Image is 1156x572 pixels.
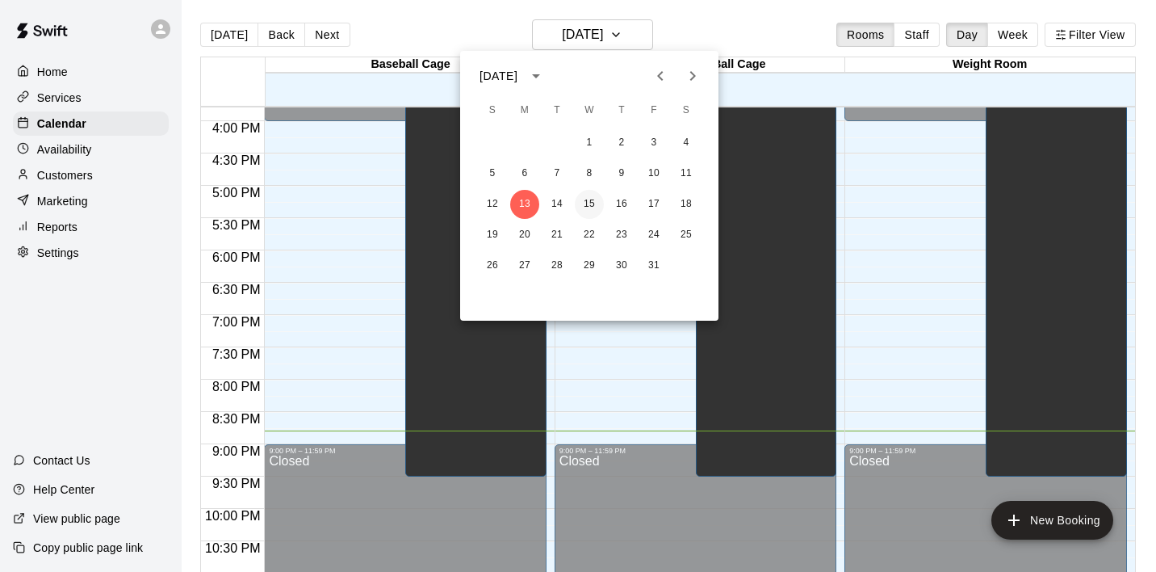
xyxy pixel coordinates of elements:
[672,95,701,127] span: Saturday
[478,95,507,127] span: Sunday
[542,159,572,188] button: 7
[607,221,636,250] button: 23
[644,60,676,92] button: Previous month
[478,221,507,250] button: 19
[639,95,668,127] span: Friday
[672,190,701,219] button: 18
[607,95,636,127] span: Thursday
[672,159,701,188] button: 11
[639,251,668,280] button: 31
[478,190,507,219] button: 12
[542,221,572,250] button: 21
[672,221,701,250] button: 25
[478,251,507,280] button: 26
[607,251,636,280] button: 30
[575,221,604,250] button: 22
[676,60,709,92] button: Next month
[639,221,668,250] button: 24
[639,159,668,188] button: 10
[510,95,539,127] span: Monday
[672,128,701,158] button: 4
[575,128,604,158] button: 1
[575,251,604,280] button: 29
[480,68,517,85] div: [DATE]
[510,159,539,188] button: 6
[575,190,604,219] button: 15
[542,95,572,127] span: Tuesday
[639,190,668,219] button: 17
[542,251,572,280] button: 28
[510,251,539,280] button: 27
[607,128,636,158] button: 2
[639,128,668,158] button: 3
[542,190,572,219] button: 14
[607,159,636,188] button: 9
[575,95,604,127] span: Wednesday
[478,159,507,188] button: 5
[522,62,550,90] button: calendar view is open, switch to year view
[575,159,604,188] button: 8
[607,190,636,219] button: 16
[510,190,539,219] button: 13
[510,221,539,250] button: 20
